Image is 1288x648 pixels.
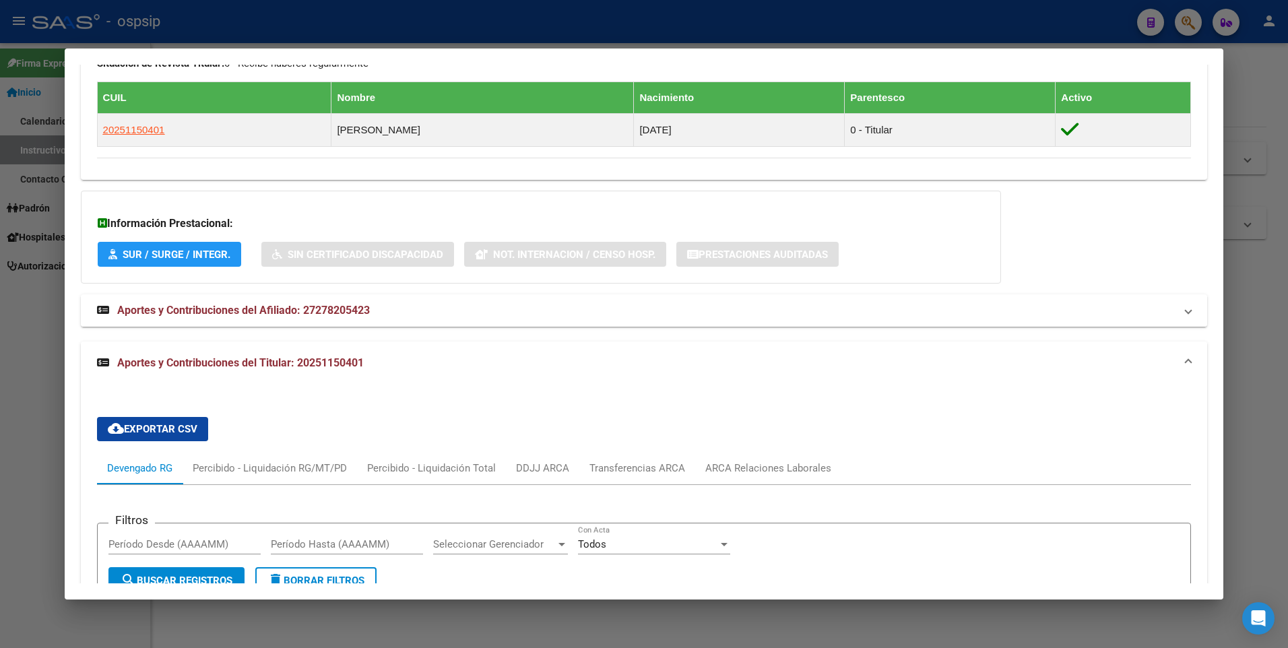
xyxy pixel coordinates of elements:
span: Aportes y Contribuciones del Titular: 20251150401 [117,356,364,369]
span: Buscar Registros [121,575,232,587]
td: 0 - Titular [845,113,1056,146]
div: Transferencias ARCA [589,461,685,476]
span: SUR / SURGE / INTEGR. [123,249,230,261]
span: Sin Certificado Discapacidad [288,249,443,261]
button: Exportar CSV [97,417,208,441]
th: CUIL [97,82,331,113]
span: Seleccionar Gerenciador [433,538,556,550]
span: 20251150401 [103,124,165,135]
div: Open Intercom Messenger [1242,602,1275,635]
button: Prestaciones Auditadas [676,242,839,267]
div: Percibido - Liquidación RG/MT/PD [193,461,347,476]
span: Todos [578,538,606,550]
span: Aportes y Contribuciones del Afiliado: 27278205423 [117,304,370,317]
th: Parentesco [845,82,1056,113]
mat-expansion-panel-header: Aportes y Contribuciones del Titular: 20251150401 [81,342,1208,385]
mat-expansion-panel-header: Aportes y Contribuciones del Afiliado: 27278205423 [81,294,1208,327]
span: 0 - Recibe haberes regularmente [97,57,368,69]
th: Activo [1056,82,1191,113]
div: Percibido - Liquidación Total [367,461,496,476]
button: Borrar Filtros [255,567,377,594]
th: Nombre [331,82,634,113]
div: DDJJ ARCA [516,461,569,476]
h3: Filtros [108,513,155,527]
button: Buscar Registros [108,567,245,594]
button: Not. Internacion / Censo Hosp. [464,242,666,267]
mat-icon: cloud_download [108,420,124,436]
td: [DATE] [634,113,845,146]
span: Prestaciones Auditadas [699,249,828,261]
mat-icon: search [121,572,137,588]
span: Not. Internacion / Censo Hosp. [493,249,655,261]
h3: Información Prestacional: [98,216,984,232]
strong: Situacion de Revista Titular: [97,57,224,69]
td: [PERSON_NAME] [331,113,634,146]
div: ARCA Relaciones Laborales [705,461,831,476]
button: Sin Certificado Discapacidad [261,242,454,267]
div: Devengado RG [107,461,172,476]
th: Nacimiento [634,82,845,113]
mat-icon: delete [267,572,284,588]
span: Exportar CSV [108,423,197,435]
button: SUR / SURGE / INTEGR. [98,242,241,267]
span: Borrar Filtros [267,575,364,587]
